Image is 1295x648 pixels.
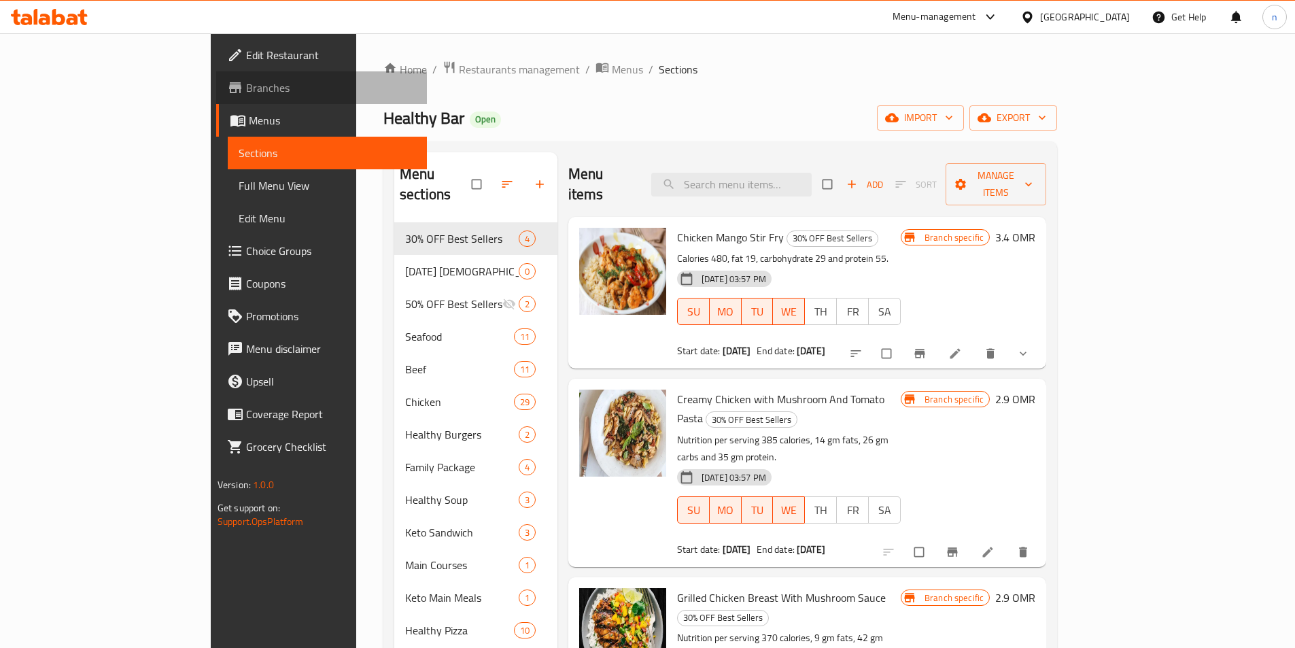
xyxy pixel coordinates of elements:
span: Edit Restaurant [246,47,416,63]
span: Grocery Checklist [246,439,416,455]
div: items [519,231,536,247]
button: delete [1008,537,1041,567]
span: Sections [239,145,416,161]
div: items [519,524,536,541]
span: TH [810,500,831,520]
span: [DATE] 03:57 PM [696,471,772,484]
div: items [519,590,536,606]
span: 30% OFF Best Sellers [678,610,768,626]
a: Menus [216,104,427,137]
button: delete [975,339,1008,369]
img: Creamy Chicken with Mushroom And Tomato Pasta [579,390,666,477]
span: Keto Main Meals [405,590,519,606]
svg: Show Choices [1016,347,1030,360]
button: Branch-specific-item [905,339,937,369]
button: TU [742,298,774,325]
span: Branch specific [919,592,989,604]
span: SU [683,302,704,322]
span: 50% OFF Best Sellers [405,296,502,312]
div: items [519,296,536,312]
div: 30% OFF Best Sellers4 [394,222,557,255]
div: 30% OFF Best Sellers [706,411,797,428]
span: 1 [519,559,535,572]
span: Full Menu View [239,177,416,194]
span: Select section [814,171,843,197]
span: Select to update [906,539,935,565]
span: 11 [515,363,535,376]
span: 30% OFF Best Sellers [706,412,797,428]
span: Menus [249,112,416,129]
span: End date: [757,342,795,360]
span: Start date: [677,342,721,360]
span: Family Package [405,459,519,475]
b: [DATE] [723,342,751,360]
span: n [1272,10,1277,24]
div: Chicken [405,394,513,410]
a: Menu disclaimer [216,332,427,365]
span: Start date: [677,541,721,558]
span: Menus [612,61,643,78]
div: Ramadan iftar [405,263,519,279]
span: Select section first [886,174,946,195]
b: [DATE] [797,342,825,360]
span: Keto Sandwich [405,524,519,541]
span: Menu disclaimer [246,341,416,357]
span: Branches [246,80,416,96]
button: TU [742,496,774,524]
div: Menu-management [893,9,976,25]
div: 30% OFF Best Sellers [677,610,769,626]
a: Choice Groups [216,235,427,267]
span: 30% OFF Best Sellers [787,231,878,246]
p: Nutrition per serving 385 calories, 14 gm fats, 26 gm carbs and 35 gm protein. [677,432,901,466]
a: Upsell [216,365,427,398]
nav: breadcrumb [383,61,1057,78]
span: Creamy Chicken with Mushroom And Tomato Pasta [677,389,884,428]
a: Coverage Report [216,398,427,430]
span: 1.0.0 [253,476,274,494]
div: Open [470,112,501,128]
span: Select all sections [464,171,492,197]
div: items [514,394,536,410]
span: 30% OFF Best Sellers [405,231,519,247]
span: Chicken Mango Stir Fry [677,227,784,248]
div: Keto Main Meals1 [394,581,557,614]
button: import [877,105,964,131]
div: [DATE] [DEMOGRAPHIC_DATA]0 [394,255,557,288]
div: Seafood11 [394,320,557,353]
h6: 2.9 OMR [995,588,1035,607]
span: Coupons [246,275,416,292]
span: Promotions [246,308,416,324]
span: 3 [519,494,535,507]
span: TH [810,302,831,322]
span: 4 [519,461,535,474]
span: TU [747,500,768,520]
a: Full Menu View [228,169,427,202]
a: Edit menu item [981,545,997,559]
button: Add [843,174,886,195]
span: [DATE] 03:57 PM [696,273,772,286]
span: Restaurants management [459,61,580,78]
span: WE [778,302,799,322]
a: Support.OpsPlatform [218,513,304,530]
div: Healthy Pizza [405,622,513,638]
button: sort-choices [841,339,874,369]
a: Edit Menu [228,202,427,235]
span: WE [778,500,799,520]
div: [GEOGRAPHIC_DATA] [1040,10,1130,24]
span: MO [715,500,736,520]
button: Branch-specific-item [937,537,970,567]
div: items [514,622,536,638]
h6: 3.4 OMR [995,228,1035,247]
span: 1 [519,592,535,604]
li: / [649,61,653,78]
button: WE [773,496,805,524]
span: Coverage Report [246,406,416,422]
span: Manage items [956,167,1035,201]
div: Beef11 [394,353,557,386]
button: SA [868,496,901,524]
span: Branch specific [919,393,989,406]
div: Beef [405,361,513,377]
div: items [519,492,536,508]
